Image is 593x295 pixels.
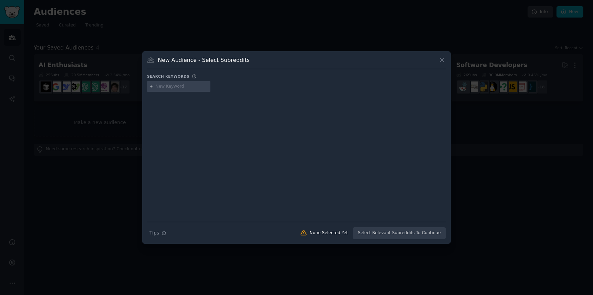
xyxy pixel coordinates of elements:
input: New Keyword [156,84,208,90]
h3: New Audience - Select Subreddits [158,56,250,64]
button: Tips [147,227,169,239]
div: None Selected Yet [310,230,348,236]
h3: Search keywords [147,74,189,79]
span: Tips [149,229,159,237]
